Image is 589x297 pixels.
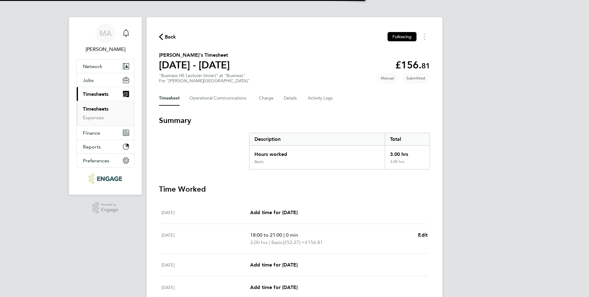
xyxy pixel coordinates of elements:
[418,232,428,238] span: Edit
[376,73,399,83] span: This timesheet was manually created.
[250,133,385,145] div: Description
[69,17,142,195] nav: Main navigation
[250,209,298,216] a: Add time for [DATE]
[250,146,385,159] div: Hours worked
[77,87,134,101] button: Timesheets
[159,116,430,125] h3: Summary
[250,284,298,291] a: Add time for [DATE]
[76,46,134,53] span: Mahnaz Asgari Joorshari
[83,115,104,120] a: Expenses
[250,262,298,268] span: Add time for [DATE]
[165,33,176,41] span: Back
[250,261,298,269] a: Add time for [DATE]
[308,91,334,106] button: Activity Logs
[284,91,298,106] button: Details
[250,239,268,245] span: 3.00 hrs
[249,133,430,169] div: Summary
[250,284,298,290] span: Add time for [DATE]
[271,239,283,246] span: Basic
[395,59,430,71] app-decimal: £156.
[83,106,108,112] a: Timesheets
[101,207,118,213] span: Engage
[385,133,430,145] div: Total
[77,154,134,167] button: Preferences
[83,130,100,136] span: Finance
[159,51,230,59] h2: [PERSON_NAME]'s Timesheet
[100,29,112,37] span: MA
[159,73,250,83] div: "Business HE Lecturer (Inner)" at "Business"
[159,78,250,83] div: For "[PERSON_NAME][GEOGRAPHIC_DATA]"
[385,146,430,159] div: 3.00 hrs
[77,126,134,140] button: Finance
[83,144,101,150] span: Reports
[419,32,430,42] button: Timesheets Menu
[161,261,250,269] div: [DATE]
[259,91,274,106] button: Charge
[305,239,323,245] span: £156.81
[161,284,250,291] div: [DATE]
[283,232,285,238] span: |
[421,61,430,70] span: 81
[254,159,264,164] div: Basic
[83,91,108,97] span: Timesheets
[77,73,134,87] button: Jobs
[250,232,282,238] span: 18:00 to 21:00
[392,34,412,39] span: Following
[161,231,250,246] div: [DATE]
[83,63,102,69] span: Network
[76,174,134,184] a: Go to home page
[269,239,270,245] span: |
[83,158,109,164] span: Preferences
[161,209,250,216] div: [DATE]
[418,231,428,239] a: Edit
[159,59,230,71] h1: [DATE] - [DATE]
[286,232,298,238] span: 0 min
[92,202,119,214] a: Powered byEngage
[401,73,430,83] span: This timesheet is Submitted.
[77,59,134,73] button: Network
[77,101,134,126] div: Timesheets
[77,140,134,153] button: Reports
[189,91,249,106] button: Operational Communications
[388,32,416,41] button: Following
[89,174,122,184] img: ncclondon-logo-retina.png
[159,33,176,41] button: Back
[83,77,94,83] span: Jobs
[76,23,134,53] a: MA[PERSON_NAME]
[385,159,430,169] div: 3.00 hrs
[283,239,305,245] span: (£52.27) =
[159,91,180,106] button: Timesheet
[101,202,118,207] span: Powered by
[250,210,298,215] span: Add time for [DATE]
[159,184,430,194] h3: Time Worked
